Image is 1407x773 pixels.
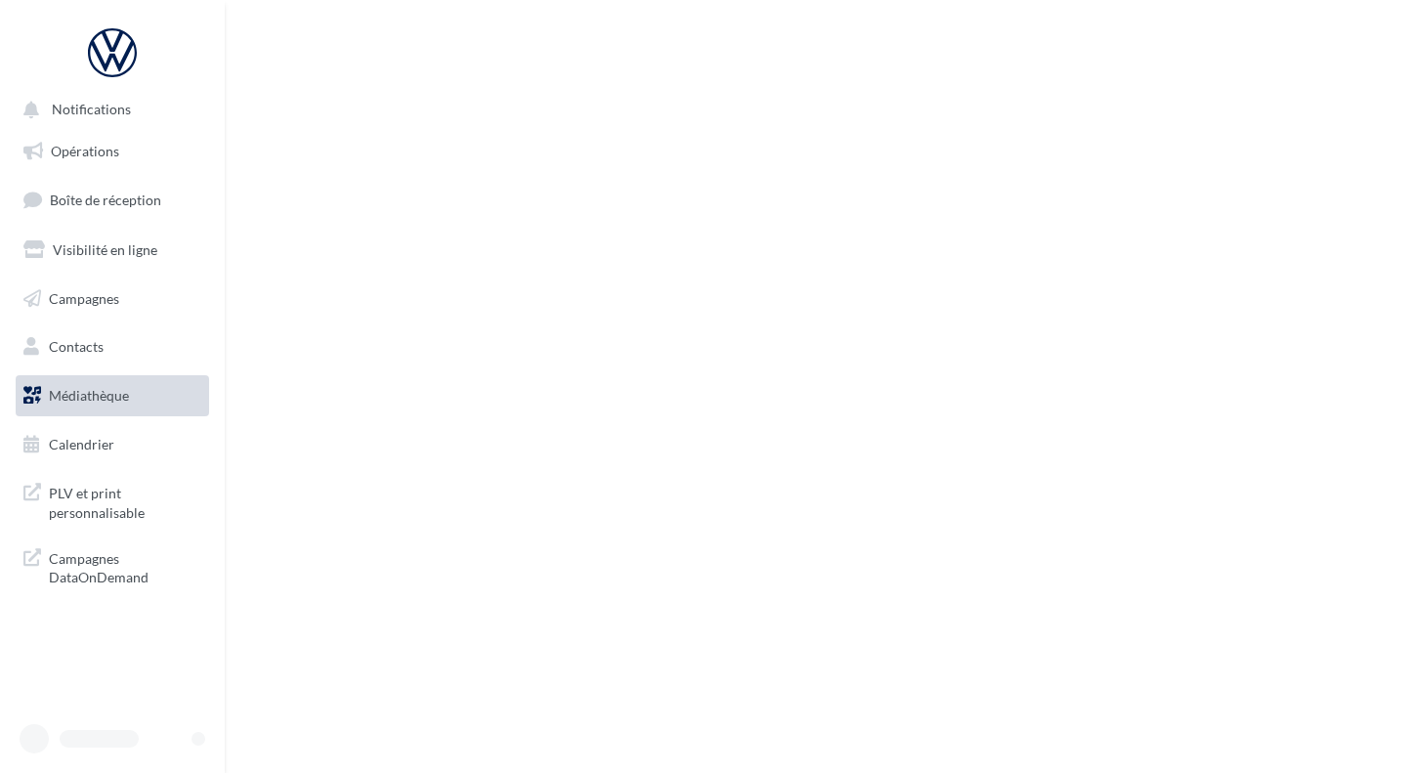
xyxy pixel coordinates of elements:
a: Boîte de réception [12,179,213,221]
a: Opérations [12,131,213,172]
a: PLV et print personnalisable [12,472,213,530]
span: PLV et print personnalisable [49,480,201,522]
span: Opérations [51,143,119,159]
a: Calendrier [12,424,213,465]
span: Notifications [52,102,131,118]
a: Campagnes [12,279,213,320]
span: Campagnes DataOnDemand [49,545,201,587]
span: Campagnes [49,289,119,306]
span: Médiathèque [49,387,129,404]
a: Campagnes DataOnDemand [12,537,213,595]
span: Visibilité en ligne [53,241,157,258]
a: Médiathèque [12,375,213,416]
a: Visibilité en ligne [12,230,213,271]
span: Boîte de réception [50,192,161,208]
a: Contacts [12,326,213,367]
span: Contacts [49,338,104,355]
span: Calendrier [49,436,114,452]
